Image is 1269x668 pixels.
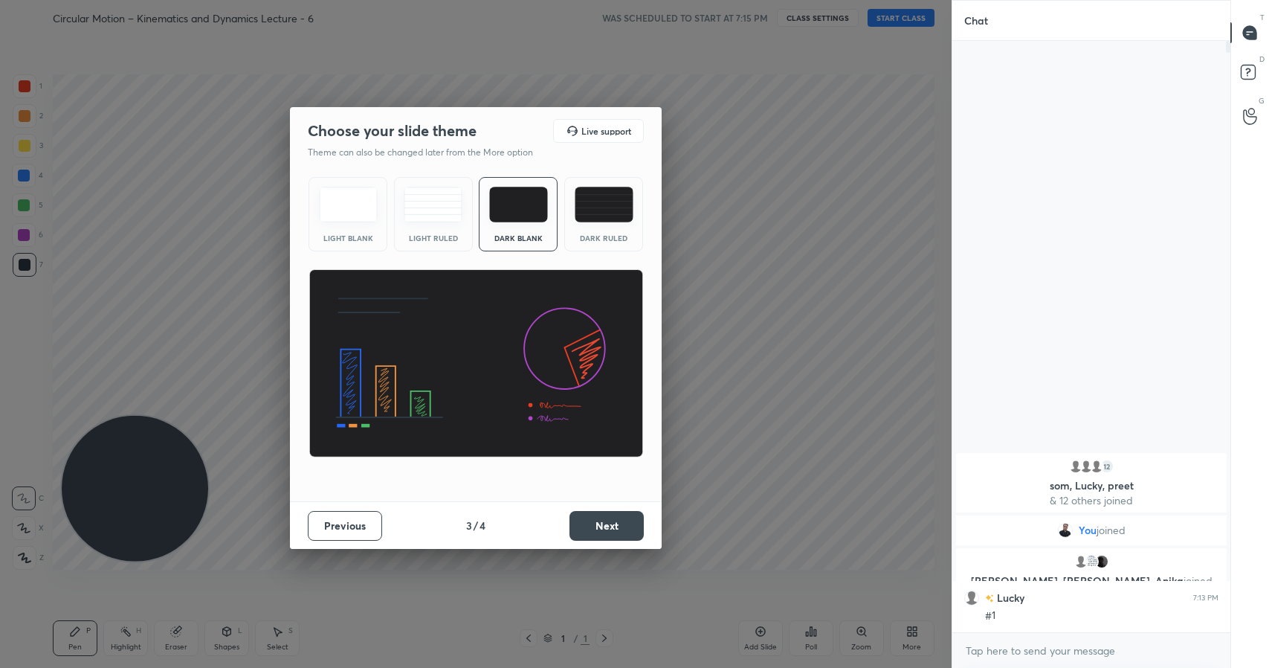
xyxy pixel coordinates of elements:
span: You [1079,524,1097,536]
h4: 4 [479,518,485,533]
div: 12 [1100,459,1114,474]
img: lightTheme.e5ed3b09.svg [319,187,378,222]
h6: Lucky [994,590,1024,606]
h4: / [474,518,478,533]
div: Dark Ruled [574,234,633,242]
div: 7:13 PM [1193,594,1218,603]
h2: Choose your slide theme [308,121,477,141]
div: Light Blank [318,234,378,242]
img: darkRuledTheme.de295e13.svg [575,187,633,222]
img: default.png [964,591,979,606]
img: no-rating-badge.077c3623.svg [985,594,994,603]
p: som, Lucky, preet [965,480,1218,492]
img: default.png [1073,554,1088,569]
p: Chat [952,1,1000,40]
div: grid [952,450,1230,632]
img: 1828d50d90734594b463c63bdf11916a.jpg [1094,554,1109,569]
img: default.png [1079,459,1094,474]
img: default.png [1089,459,1104,474]
p: & 12 others joined [965,495,1218,507]
p: T [1260,12,1265,23]
span: joined [1184,574,1213,588]
img: darkTheme.f0cc69e5.svg [489,187,548,222]
button: Previous [308,511,382,541]
h4: 3 [466,518,472,533]
img: d40932d52b0c415eb301489f8cfb2a5d.jpg [1058,523,1073,538]
div: #1 [985,608,1218,623]
p: G [1259,95,1265,106]
img: darkThemeBanner.d06ce4a2.svg [309,269,644,458]
div: Dark Blank [488,234,548,242]
button: Next [569,511,644,541]
p: Theme can also be changed later from the More option [308,146,549,159]
h5: Live support [581,126,631,135]
img: b83a70ad522a4f87b388a47c19f64883.jpg [1084,554,1099,569]
p: [PERSON_NAME], [PERSON_NAME], Anika [965,575,1218,587]
img: lightRuledTheme.5fabf969.svg [404,187,462,222]
img: default.png [1068,459,1083,474]
span: joined [1097,524,1126,536]
div: Light Ruled [404,234,463,242]
p: D [1259,54,1265,65]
